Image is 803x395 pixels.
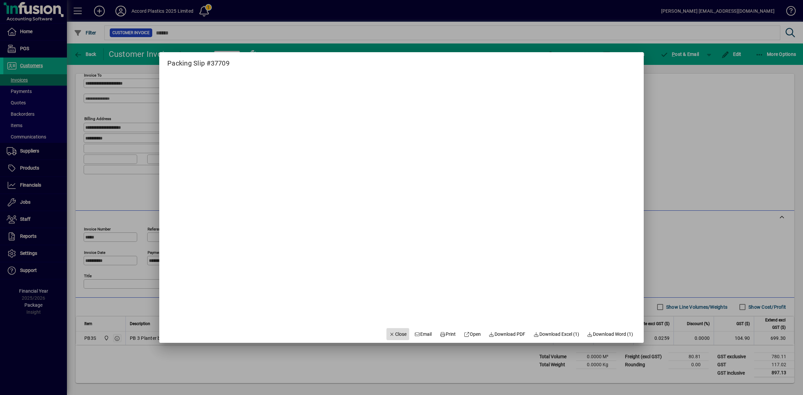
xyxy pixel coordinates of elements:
[440,331,456,338] span: Print
[587,331,633,338] span: Download Word (1)
[533,331,579,338] span: Download Excel (1)
[159,52,238,69] h2: Packing Slip #37709
[461,328,483,340] a: Open
[464,331,481,338] span: Open
[437,328,458,340] button: Print
[389,331,407,338] span: Close
[585,328,636,340] button: Download Word (1)
[489,331,526,338] span: Download PDF
[386,328,409,340] button: Close
[531,328,582,340] button: Download Excel (1)
[415,331,432,338] span: Email
[486,328,528,340] a: Download PDF
[412,328,435,340] button: Email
